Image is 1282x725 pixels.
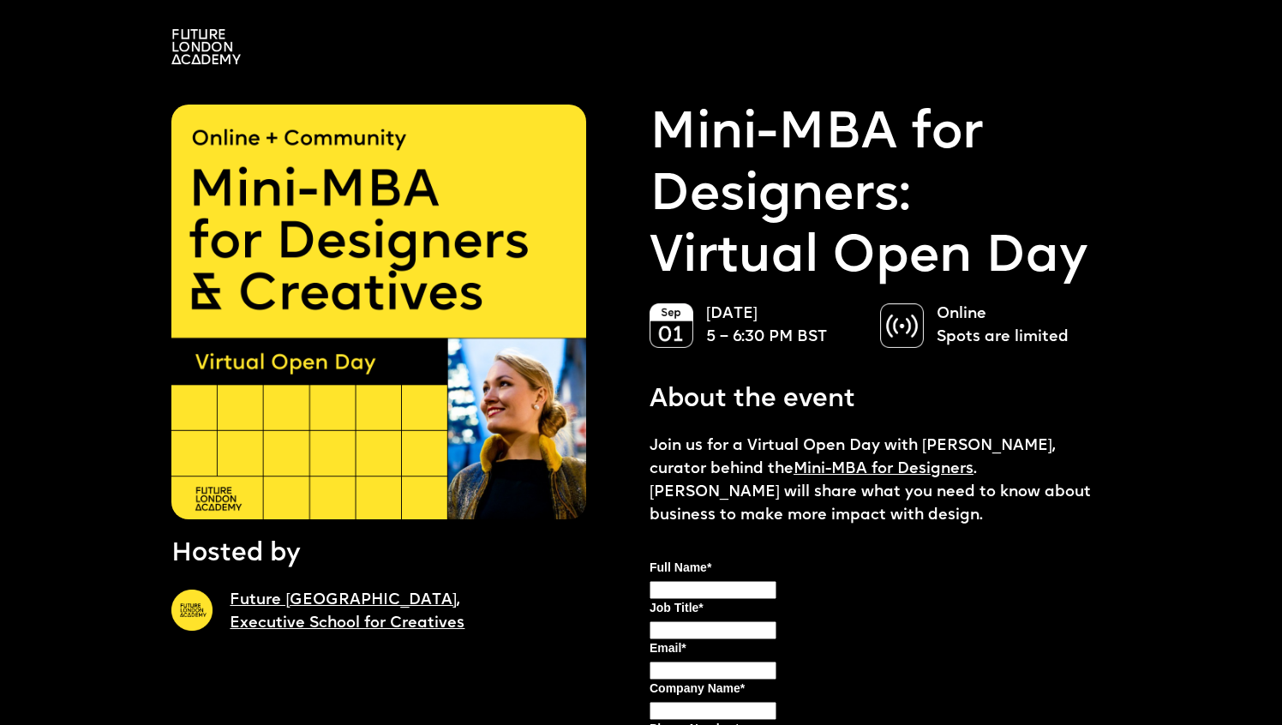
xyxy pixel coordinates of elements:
[650,639,1111,656] label: Email
[171,590,213,631] img: A yellow circle with Future London Academy logo
[171,536,301,572] p: Hosted by
[650,680,1111,697] label: Company Name
[706,303,827,350] p: [DATE] 5 – 6:30 PM BST
[794,462,973,476] a: Mini-MBA for Designers
[650,105,1111,289] p: Virtual Open Day
[650,435,1111,528] p: Join us for a Virtual Open Day with [PERSON_NAME], curator behind the . [PERSON_NAME] will share ...
[650,382,855,418] p: About the event
[650,559,1111,576] label: Full Name
[937,303,1069,350] p: Online Spots are limited
[650,105,1111,228] a: Mini-MBA for Designers:
[171,29,241,64] img: A logo saying in 3 lines: Future London Academy
[650,599,1111,616] label: Job Title
[230,593,464,631] a: Future [GEOGRAPHIC_DATA],Executive School for Creatives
